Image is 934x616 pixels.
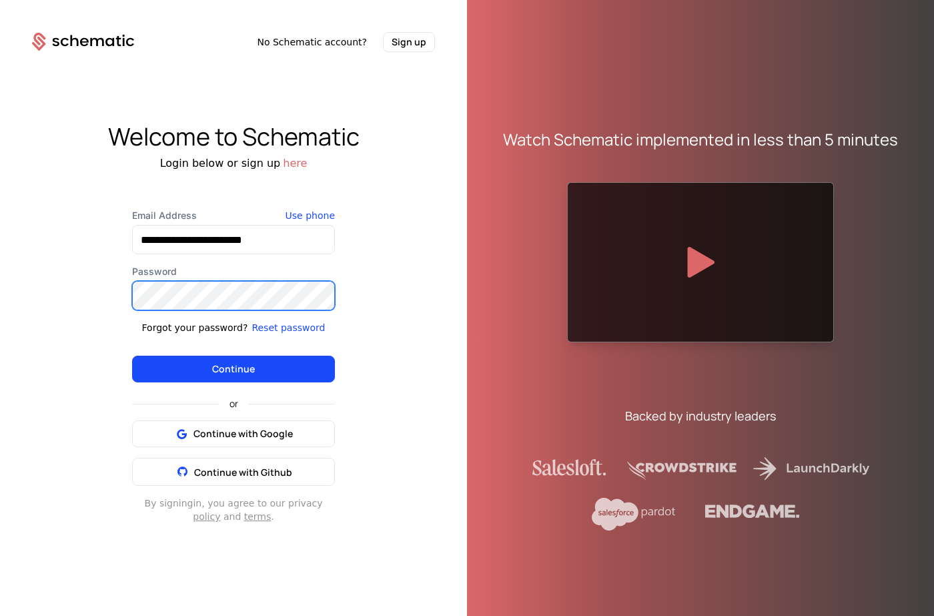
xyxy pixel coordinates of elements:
button: Continue [132,356,335,382]
button: Use phone [286,209,335,222]
span: Continue with Google [193,427,293,440]
a: terms [244,511,272,522]
label: Email Address [132,209,335,222]
button: here [283,156,307,172]
div: Watch Schematic implemented in less than 5 minutes [503,129,898,150]
button: Sign up [383,32,435,52]
div: Backed by industry leaders [625,406,776,425]
div: By signing in , you agree to our privacy and . [132,497,335,523]
button: Reset password [252,321,325,334]
div: Forgot your password? [142,321,248,334]
button: Continue with Github [132,458,335,486]
button: Continue with Google [132,420,335,447]
span: Continue with Github [194,466,292,479]
span: No Schematic account? [257,35,367,49]
span: or [219,399,249,408]
a: policy [193,511,220,522]
label: Password [132,265,335,278]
